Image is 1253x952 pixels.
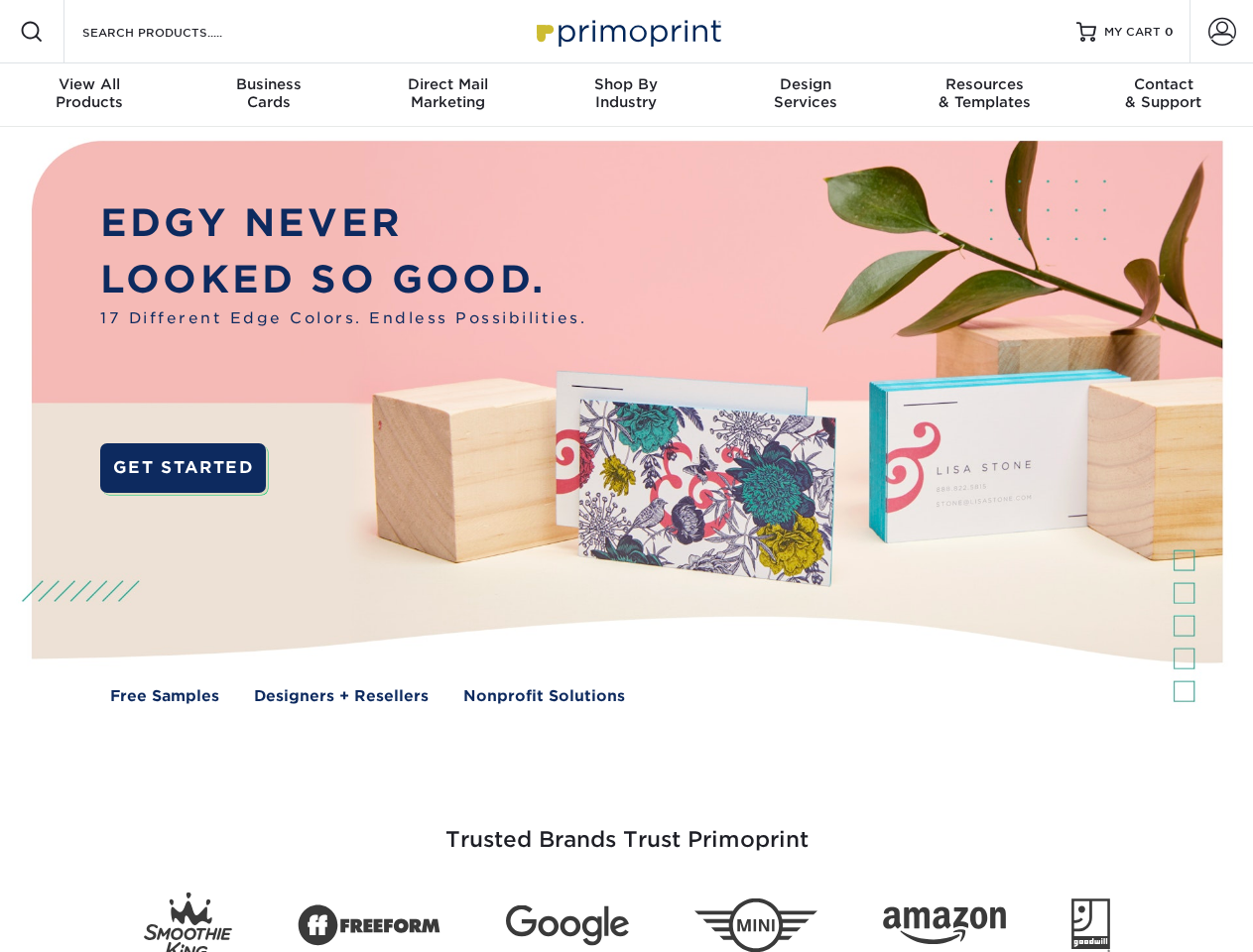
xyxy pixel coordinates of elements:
a: Shop ByIndustry [537,63,715,127]
span: 17 Different Edge Colors. Endless Possibilities. [100,307,586,330]
p: LOOKED SO GOOD. [100,252,586,308]
a: Resources& Templates [895,63,1073,127]
img: Google [506,905,629,946]
span: Design [716,75,895,93]
span: Contact [1074,75,1253,93]
span: Resources [895,75,1073,93]
div: Cards [179,75,357,111]
a: Nonprofit Solutions [463,685,625,708]
a: BusinessCards [179,63,357,127]
div: Marketing [358,75,537,111]
img: Primoprint [528,10,726,53]
img: Goodwill [1071,898,1110,952]
p: EDGY NEVER [100,195,586,252]
div: Services [716,75,895,111]
a: Designers + Resellers [254,685,429,708]
a: Direct MailMarketing [358,63,537,127]
a: Free Samples [110,685,219,708]
span: MY CART [1104,24,1161,41]
div: & Support [1074,75,1253,111]
span: Shop By [537,75,715,93]
div: & Templates [895,75,1073,111]
span: Business [179,75,357,93]
a: DesignServices [716,63,895,127]
a: Contact& Support [1074,63,1253,127]
h3: Trusted Brands Trust Primoprint [47,779,1207,877]
div: Industry [537,75,715,111]
img: Amazon [883,907,1006,945]
span: Direct Mail [358,75,537,93]
input: SEARCH PRODUCTS..... [80,20,274,44]
a: GET STARTED [100,443,266,493]
span: 0 [1165,25,1174,39]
